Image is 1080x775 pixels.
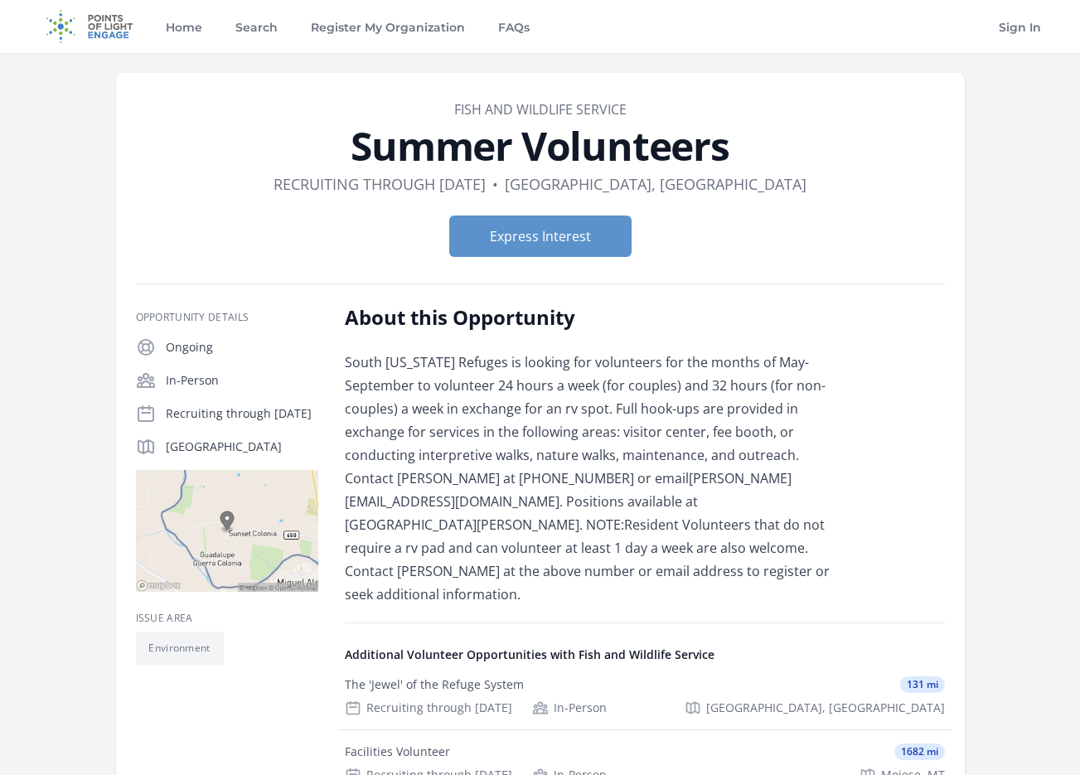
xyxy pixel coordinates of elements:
a: Fish and Wildlife Service [454,100,627,119]
img: Map [136,470,318,592]
h3: Opportunity Details [136,311,318,324]
span: 131 mi [900,676,945,693]
a: The 'Jewel' of the Refuge System 131 mi Recruiting through [DATE] In-Person [GEOGRAPHIC_DATA], [G... [338,663,952,729]
p: Ongoing [166,339,318,356]
p: Recruiting through [DATE] [166,405,318,422]
div: • [492,172,498,196]
h3: Issue area [136,612,318,625]
dd: [GEOGRAPHIC_DATA], [GEOGRAPHIC_DATA] [505,172,806,196]
span: [GEOGRAPHIC_DATA], [GEOGRAPHIC_DATA] [706,700,945,716]
div: Recruiting through [DATE] [345,700,512,716]
div: The 'Jewel' of the Refuge System [345,676,524,693]
div: In-Person [532,700,607,716]
p: In-Person [166,372,318,389]
h2: About this Opportunity [345,304,830,331]
span: 1682 mi [894,744,945,760]
h4: Additional Volunteer Opportunities with Fish and Wildlife Service [345,647,945,663]
dd: Recruiting through [DATE] [274,172,486,196]
li: Environment [136,632,224,665]
p: [GEOGRAPHIC_DATA] [166,438,318,455]
button: Express Interest [449,216,632,257]
p: South [US_STATE] Refuges is looking for volunteers for the months of May- September to volunteer ... [345,351,830,606]
h1: Summer Volunteers [136,126,945,166]
div: Facilities Volunteer [345,744,450,760]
